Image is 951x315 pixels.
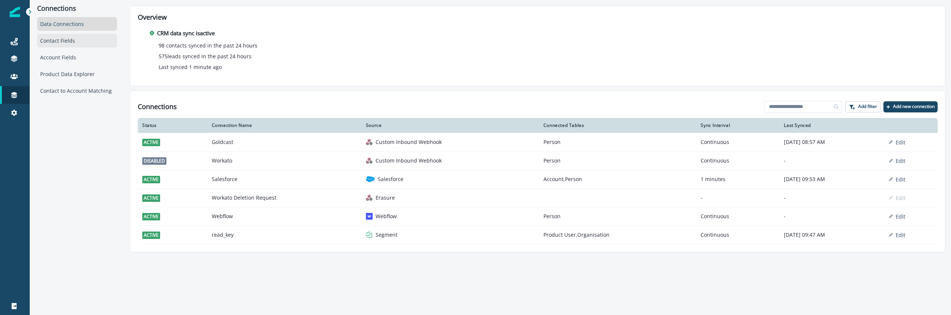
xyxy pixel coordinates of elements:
[889,194,905,201] button: Edit
[366,175,375,184] img: salesforce
[539,207,697,226] td: Person
[366,157,373,164] img: generic inbound webhook
[696,133,779,151] td: Continuous
[207,188,361,207] td: Workato Deletion Request
[539,226,697,244] td: Product User,Organisation
[784,157,880,164] p: -
[37,84,117,98] div: Contact to Account Matching
[142,213,160,220] span: active
[539,170,697,188] td: Account,Person
[784,231,880,239] p: [DATE] 09:47 AM
[845,101,880,112] button: Add filter
[784,138,880,146] p: [DATE] 08:57 AM
[366,139,373,145] img: generic inbound webhook
[142,157,166,165] span: disabled
[159,52,251,60] p: 575 leads synced in the past 24 hours
[10,7,20,17] img: Inflection
[784,213,880,220] p: -
[376,157,442,164] p: Custom Inbound Webhook
[696,188,779,207] td: -
[889,232,905,239] button: Edit
[889,157,905,164] button: Edit
[142,232,160,239] span: active
[893,104,935,109] p: Add new connection
[37,50,117,64] div: Account Fields
[138,207,938,226] a: activeWebflowwebflowWebflowPersonContinuous-Edit
[889,176,905,183] button: Edit
[207,207,361,226] td: Webflow
[207,226,361,244] td: read_key
[142,139,160,146] span: active
[896,157,905,164] p: Edit
[366,232,373,238] img: segment
[212,122,357,128] div: Connection Name
[896,194,905,201] p: Edit
[37,17,117,31] div: Data Connections
[896,176,905,183] p: Edit
[696,170,779,188] td: 1 minutes
[138,188,938,207] a: activeWorkato Deletion RequesterasureErasure--Edit
[376,231,397,239] p: Segment
[207,151,361,170] td: Workato
[366,194,373,201] img: erasure
[539,133,697,151] td: Person
[138,103,177,111] h1: Connections
[696,151,779,170] td: Continuous
[889,139,905,146] button: Edit
[696,226,779,244] td: Continuous
[159,63,222,71] p: Last synced 1 minute ago
[701,122,775,128] div: Sync Interval
[142,194,160,202] span: active
[896,139,905,146] p: Edit
[896,213,905,220] p: Edit
[883,101,938,112] button: Add new connection
[784,175,880,183] p: [DATE] 09:53 AM
[37,4,117,13] p: Connections
[858,104,877,109] p: Add filter
[37,34,117,47] div: Contact Fields
[138,226,938,244] a: activeread_keysegmentSegmentProduct User,OrganisationContinuous[DATE] 09:47 AMEdit
[142,176,160,183] span: active
[889,213,905,220] button: Edit
[366,122,535,128] div: Source
[207,133,361,151] td: Goldcast
[376,138,442,146] p: Custom Inbound Webhook
[376,213,397,220] p: Webflow
[784,122,880,128] div: Last Synced
[37,67,117,81] div: Product Data Explorer
[138,170,938,188] a: activeSalesforcesalesforceSalesforceAccount,Person1 minutes[DATE] 09:53 AMEdit
[896,232,905,239] p: Edit
[142,122,203,128] div: Status
[207,170,361,188] td: Salesforce
[159,42,257,49] p: 98 contacts synced in the past 24 hours
[138,133,938,151] a: activeGoldcastgeneric inbound webhookCustom Inbound WebhookPersonContinuous[DATE] 08:57 AMEdit
[138,151,938,170] a: disabledWorkatogeneric inbound webhookCustom Inbound WebhookPersonContinuous-Edit
[784,194,880,201] p: -
[138,13,938,22] h2: Overview
[366,213,373,220] img: webflow
[539,151,697,170] td: Person
[696,207,779,226] td: Continuous
[543,122,692,128] div: Connected Tables
[378,175,403,183] p: Salesforce
[157,29,215,37] p: CRM data sync is active
[376,194,395,201] p: Erasure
